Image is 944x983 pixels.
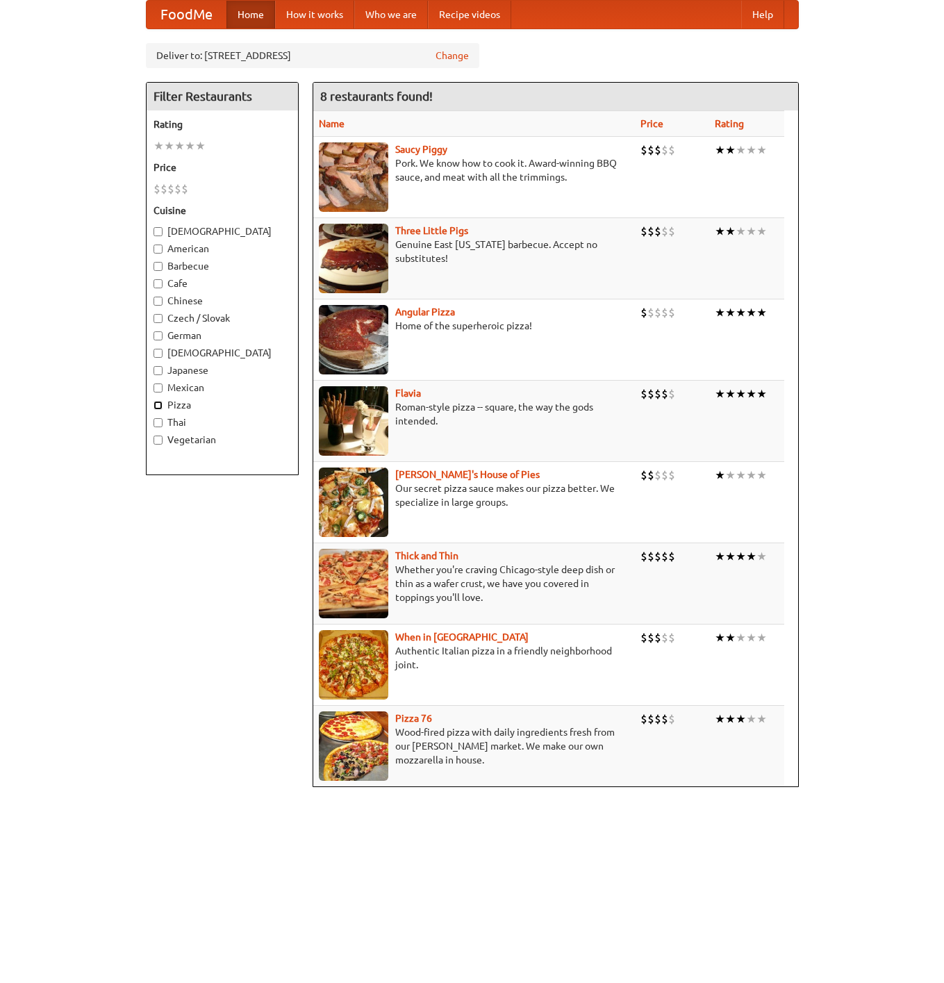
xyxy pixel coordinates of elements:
[715,711,725,727] li: ★
[160,181,167,197] li: $
[654,305,661,320] li: $
[319,563,630,604] p: Whether you're craving Chicago-style deep dish or thin as a wafer crust, we have you covered in t...
[661,224,668,239] li: $
[746,549,756,564] li: ★
[640,386,647,402] li: $
[319,481,630,509] p: Our secret pizza sauce makes our pizza better. We specialize in large groups.
[395,713,432,724] b: Pizza 76
[181,181,188,197] li: $
[195,138,206,154] li: ★
[319,238,630,265] p: Genuine East [US_STATE] barbecue. Accept no substitutes!
[174,181,181,197] li: $
[736,386,746,402] li: ★
[661,305,668,320] li: $
[185,138,195,154] li: ★
[319,644,630,672] p: Authentic Italian pizza in a friendly neighborhood joint.
[154,381,291,395] label: Mexican
[756,386,767,402] li: ★
[319,386,388,456] img: flavia.jpg
[715,468,725,483] li: ★
[640,142,647,158] li: $
[395,631,529,643] a: When in [GEOGRAPHIC_DATA]
[154,227,163,236] input: [DEMOGRAPHIC_DATA]
[736,711,746,727] li: ★
[647,142,654,158] li: $
[154,331,163,340] input: German
[226,1,275,28] a: Home
[154,117,291,131] h5: Rating
[654,468,661,483] li: $
[746,630,756,645] li: ★
[756,549,767,564] li: ★
[715,630,725,645] li: ★
[756,142,767,158] li: ★
[395,144,447,155] a: Saucy Piggy
[756,305,767,320] li: ★
[319,630,388,700] img: wheninrome.jpg
[736,549,746,564] li: ★
[756,630,767,645] li: ★
[661,630,668,645] li: $
[654,386,661,402] li: $
[715,118,744,129] a: Rating
[725,386,736,402] li: ★
[154,262,163,271] input: Barbecue
[668,305,675,320] li: $
[736,468,746,483] li: ★
[174,138,185,154] li: ★
[319,156,630,184] p: Pork. We know how to cook it. Award-winning BBQ sauce, and meat with all the trimmings.
[668,224,675,239] li: $
[154,349,163,358] input: [DEMOGRAPHIC_DATA]
[654,630,661,645] li: $
[319,118,345,129] a: Name
[647,305,654,320] li: $
[395,306,455,317] a: Angular Pizza
[436,49,469,63] a: Change
[164,138,174,154] li: ★
[154,297,163,306] input: Chinese
[746,224,756,239] li: ★
[154,436,163,445] input: Vegetarian
[319,224,388,293] img: littlepigs.jpg
[647,711,654,727] li: $
[725,549,736,564] li: ★
[154,401,163,410] input: Pizza
[154,138,164,154] li: ★
[146,43,479,68] div: Deliver to: [STREET_ADDRESS]
[647,386,654,402] li: $
[661,386,668,402] li: $
[668,142,675,158] li: $
[668,711,675,727] li: $
[395,225,468,236] a: Three Little Pigs
[756,468,767,483] li: ★
[640,630,647,645] li: $
[154,160,291,174] h5: Price
[154,204,291,217] h5: Cuisine
[746,711,756,727] li: ★
[746,305,756,320] li: ★
[154,346,291,360] label: [DEMOGRAPHIC_DATA]
[154,245,163,254] input: American
[647,630,654,645] li: $
[725,142,736,158] li: ★
[647,549,654,564] li: $
[640,549,647,564] li: $
[154,294,291,308] label: Chinese
[275,1,354,28] a: How it works
[319,400,630,428] p: Roman-style pizza -- square, the way the gods intended.
[725,468,736,483] li: ★
[167,181,174,197] li: $
[661,549,668,564] li: $
[640,305,647,320] li: $
[746,142,756,158] li: ★
[715,142,725,158] li: ★
[736,142,746,158] li: ★
[319,549,388,618] img: thick.jpg
[647,224,654,239] li: $
[154,311,291,325] label: Czech / Slovak
[147,83,298,110] h4: Filter Restaurants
